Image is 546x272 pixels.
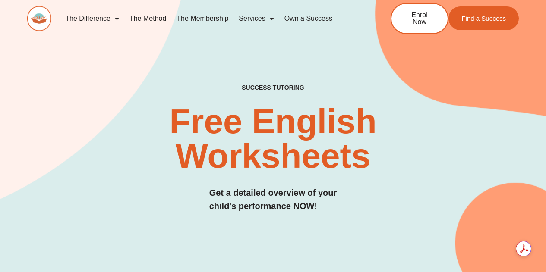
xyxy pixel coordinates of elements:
[234,9,279,28] a: Services
[279,9,338,28] a: Own a Success
[124,9,171,28] a: The Method
[111,104,435,173] h2: Free English Worksheets​
[171,9,234,28] a: The Membership
[404,12,435,25] span: Enrol Now
[448,6,519,30] a: Find a Success
[391,3,448,34] a: Enrol Now
[60,9,362,28] nav: Menu
[209,186,337,213] h3: Get a detailed overview of your child's performance NOW!
[200,84,346,91] h4: SUCCESS TUTORING​
[60,9,124,28] a: The Difference
[461,15,506,22] span: Find a Success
